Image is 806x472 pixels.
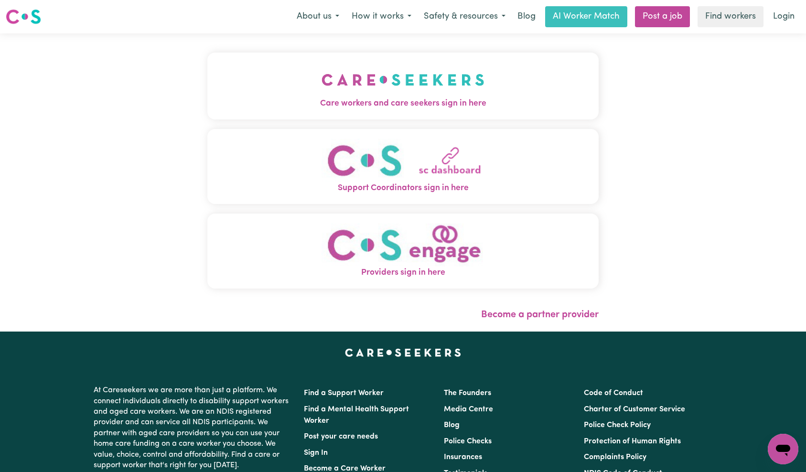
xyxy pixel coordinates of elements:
a: Find a Support Worker [304,389,384,397]
button: Safety & resources [418,7,512,27]
span: Support Coordinators sign in here [207,182,599,194]
a: AI Worker Match [545,6,627,27]
a: Find workers [698,6,763,27]
img: Careseekers logo [6,8,41,25]
a: Charter of Customer Service [584,406,685,413]
a: Insurances [444,453,482,461]
iframe: Button to launch messaging window [768,434,798,464]
button: How it works [345,7,418,27]
a: Post a job [635,6,690,27]
a: Careseekers home page [345,349,461,356]
button: Support Coordinators sign in here [207,129,599,204]
button: About us [290,7,345,27]
span: Providers sign in here [207,267,599,279]
a: Police Check Policy [584,421,651,429]
a: Login [767,6,800,27]
a: The Founders [444,389,491,397]
a: Blog [512,6,541,27]
button: Providers sign in here [207,214,599,289]
a: Blog [444,421,460,429]
a: Complaints Policy [584,453,646,461]
a: Become a partner provider [481,310,599,320]
button: Care workers and care seekers sign in here [207,53,599,119]
span: Care workers and care seekers sign in here [207,97,599,110]
a: Find a Mental Health Support Worker [304,406,409,425]
a: Post your care needs [304,433,378,440]
a: Careseekers logo [6,6,41,28]
a: Protection of Human Rights [584,438,681,445]
a: Sign In [304,449,328,457]
a: Media Centre [444,406,493,413]
a: Police Checks [444,438,492,445]
a: Code of Conduct [584,389,643,397]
